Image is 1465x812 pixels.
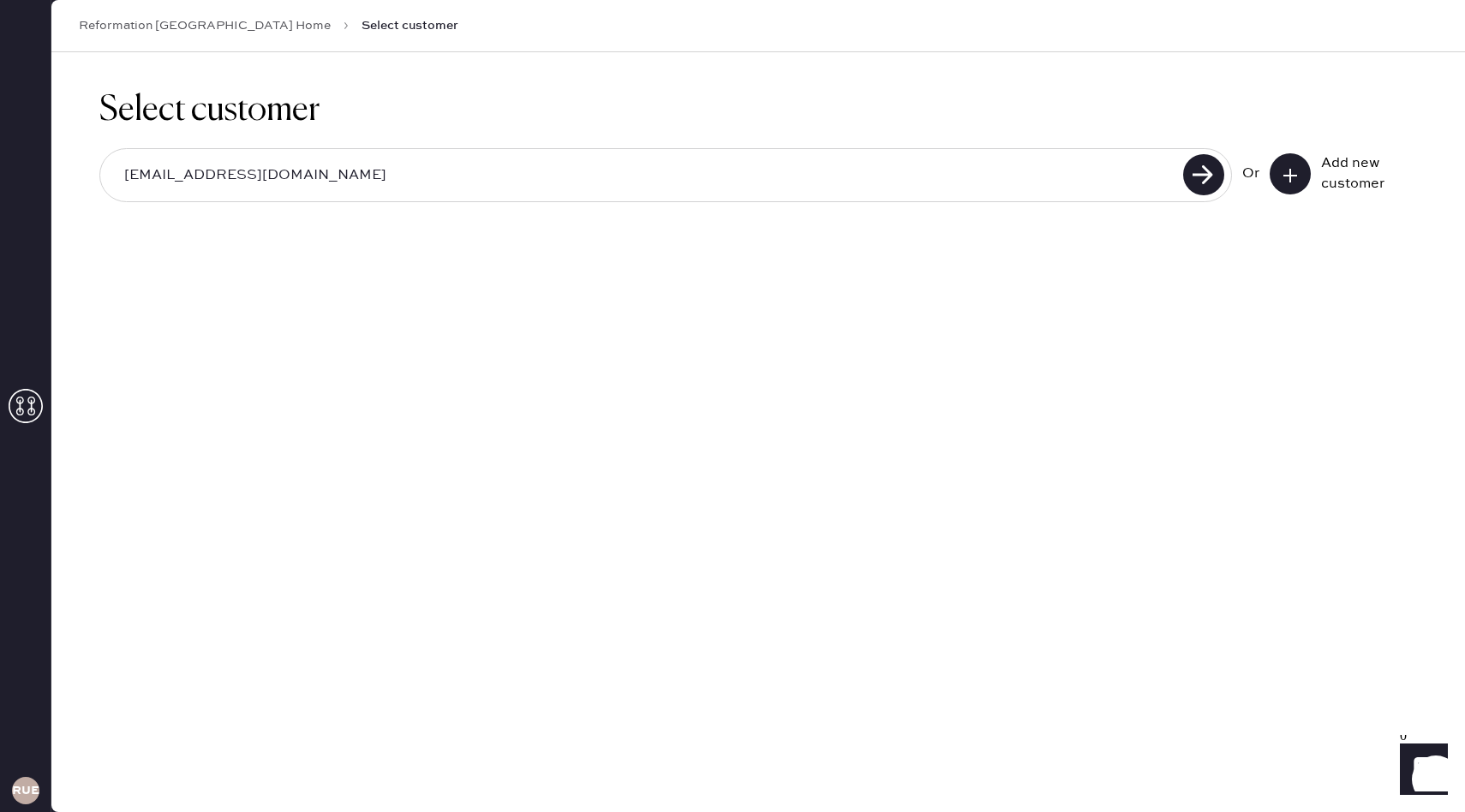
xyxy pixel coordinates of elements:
input: Search by email or phone number [111,156,1178,195]
div: Add new customer [1321,153,1407,194]
iframe: Front Chat [1384,735,1457,809]
div: Or [1242,164,1259,184]
h3: RUESA [12,785,39,797]
span: Select customer [362,17,458,34]
h1: Select customer [99,90,1417,131]
a: Reformation [GEOGRAPHIC_DATA] Home [79,17,331,34]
